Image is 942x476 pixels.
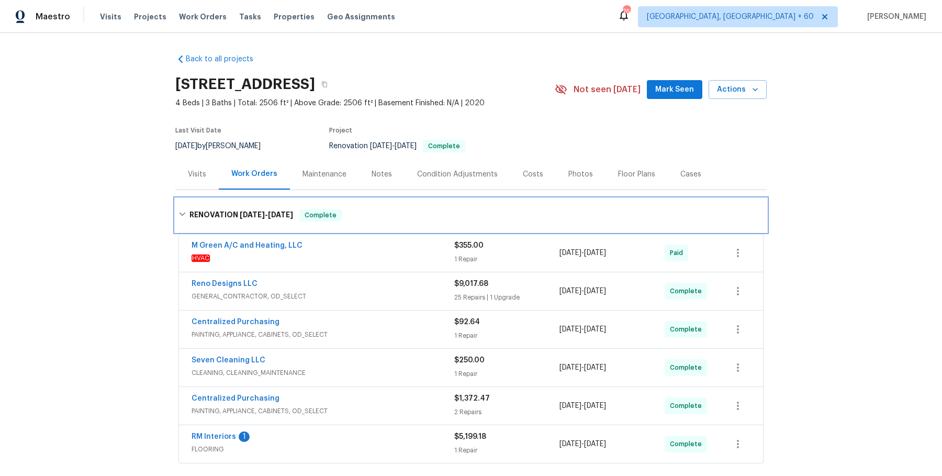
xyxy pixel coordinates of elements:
em: HVAC [192,254,210,262]
span: Maestro [36,12,70,22]
span: Project [329,127,352,134]
span: Tasks [239,13,261,20]
span: - [240,211,293,218]
button: Actions [709,80,767,99]
div: 1 [239,431,250,442]
span: [DATE] [268,211,293,218]
span: Complete [670,324,706,335]
span: - [559,248,606,258]
span: GENERAL_CONTRACTOR, OD_SELECT [192,291,454,302]
span: $92.64 [454,318,480,326]
span: Projects [134,12,166,22]
span: [DATE] [559,402,581,409]
span: Properties [274,12,315,22]
span: [DATE] [559,326,581,333]
span: $9,017.68 [454,280,488,287]
span: Mark Seen [655,83,694,96]
div: 768 [623,6,630,17]
span: Complete [670,439,706,449]
a: Back to all projects [175,54,276,64]
span: [DATE] [240,211,265,218]
div: Cases [680,169,701,180]
button: Mark Seen [647,80,702,99]
span: Last Visit Date [175,127,221,134]
span: [DATE] [370,142,392,150]
div: by [PERSON_NAME] [175,140,273,152]
span: Complete [300,210,341,220]
span: - [559,401,606,411]
div: Notes [372,169,392,180]
span: Complete [670,362,706,373]
span: [DATE] [584,249,606,257]
div: Floor Plans [618,169,655,180]
h2: [STREET_ADDRESS] [175,79,315,90]
div: Photos [568,169,593,180]
span: Actions [717,83,758,96]
span: PAINTING, APPLIANCE, CABINETS, OD_SELECT [192,329,454,340]
span: [DATE] [584,402,606,409]
div: 25 Repairs | 1 Upgrade [454,292,559,303]
span: Visits [100,12,121,22]
div: Costs [523,169,543,180]
div: Condition Adjustments [417,169,498,180]
span: $250.00 [454,357,485,364]
span: - [370,142,417,150]
span: Paid [670,248,687,258]
span: 4 Beds | 3 Baths | Total: 2506 ft² | Above Grade: 2506 ft² | Basement Finished: N/A | 2020 [175,98,555,108]
div: 2 Repairs [454,407,559,417]
a: Reno Designs LLC [192,280,257,287]
span: [DATE] [395,142,417,150]
span: Work Orders [179,12,227,22]
div: 1 Repair [454,330,559,341]
span: Not seen [DATE] [574,84,641,95]
span: [DATE] [559,249,581,257]
div: Maintenance [302,169,346,180]
span: [DATE] [559,364,581,371]
span: Geo Assignments [327,12,395,22]
span: Complete [424,143,464,149]
span: [DATE] [584,364,606,371]
div: Work Orders [231,169,277,179]
span: [DATE] [559,287,581,295]
div: Visits [188,169,206,180]
a: Centralized Purchasing [192,318,279,326]
span: $5,199.18 [454,433,486,440]
span: - [559,324,606,335]
div: RENOVATION [DATE]-[DATE]Complete [175,198,767,232]
span: PAINTING, APPLIANCE, CABINETS, OD_SELECT [192,406,454,416]
span: - [559,439,606,449]
span: [DATE] [584,287,606,295]
div: 1 Repair [454,254,559,264]
span: CLEANING, CLEANING_MAINTENANCE [192,368,454,378]
a: RM Interiors [192,433,236,440]
span: [DATE] [559,440,581,448]
span: [DATE] [175,142,197,150]
a: Centralized Purchasing [192,395,279,402]
span: $355.00 [454,242,484,249]
span: $1,372.47 [454,395,490,402]
span: [GEOGRAPHIC_DATA], [GEOGRAPHIC_DATA] + 60 [647,12,814,22]
button: Copy Address [315,75,334,94]
span: Complete [670,286,706,296]
span: Complete [670,401,706,411]
span: [PERSON_NAME] [863,12,926,22]
span: FLOORING [192,444,454,455]
div: 1 Repair [454,369,559,379]
span: [DATE] [584,326,606,333]
a: M Green A/C and Heating, LLC [192,242,302,249]
span: Renovation [329,142,465,150]
span: - [559,362,606,373]
h6: RENOVATION [189,209,293,222]
span: [DATE] [584,440,606,448]
span: - [559,286,606,296]
a: Seven Cleaning LLC [192,357,265,364]
div: 1 Repair [454,445,559,456]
